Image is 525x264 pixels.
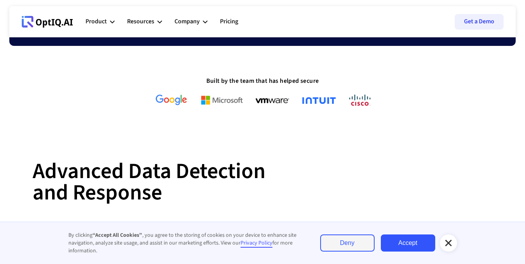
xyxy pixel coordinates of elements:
a: Get a Demo [455,14,504,30]
strong: “Accept All Cookies” [92,231,142,239]
a: Webflow Homepage [22,10,73,33]
a: Accept [381,234,435,252]
div: Company [174,16,200,27]
div: By clicking , you agree to the storing of cookies on your device to enhance site navigation, anal... [68,231,305,255]
a: Pricing [220,10,238,33]
div: Resources [127,16,154,27]
div: Product [85,10,115,33]
a: Privacy Policy [241,239,272,248]
div: Product [85,16,107,27]
div: Advanced Data Detection and Response [33,161,492,222]
div: Company [174,10,208,33]
a: Deny [320,234,375,252]
strong: Built by the team that has helped secure [206,77,319,85]
div: Resources [127,10,162,33]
